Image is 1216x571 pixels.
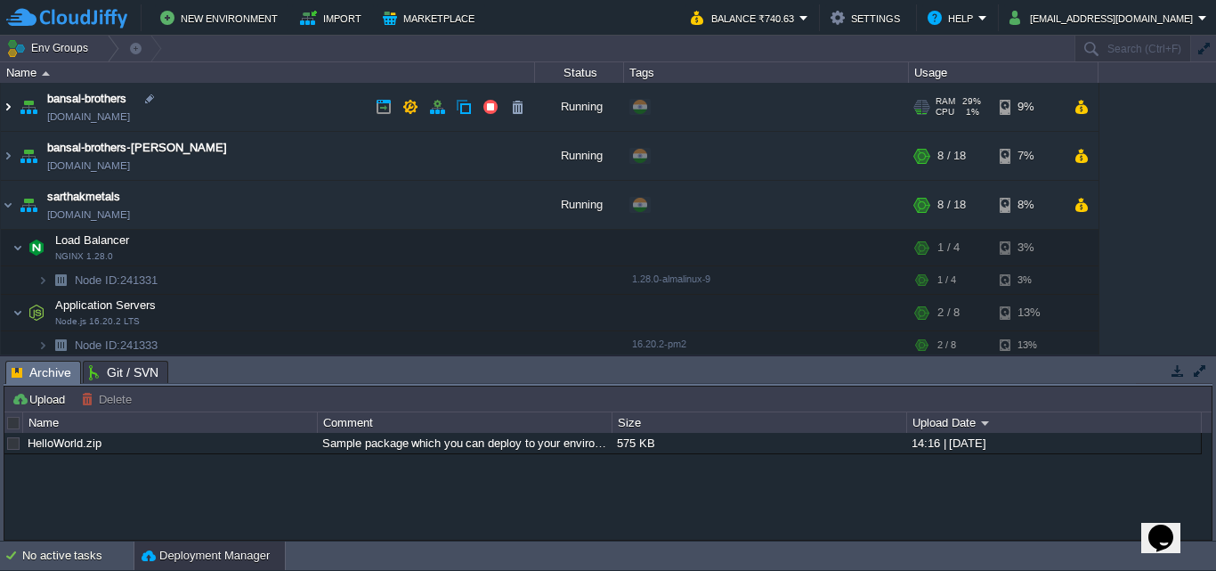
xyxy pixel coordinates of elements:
div: 3% [1000,266,1058,294]
img: AMDAwAAAACH5BAEAAAAALAAAAAABAAEAAAICRAEAOw== [37,331,48,359]
span: 1% [961,107,979,118]
button: Env Groups [6,36,94,61]
div: 3% [1000,230,1058,265]
button: Import [300,7,367,29]
div: 13% [1000,331,1058,359]
button: Marketplace [383,7,480,29]
a: [DOMAIN_NAME] [47,206,130,224]
div: Comment [319,412,612,433]
img: AMDAwAAAACH5BAEAAAAALAAAAAABAAEAAAICRAEAOw== [37,266,48,294]
a: Application ServersNode.js 16.20.2 LTS [53,298,158,312]
img: AMDAwAAAACH5BAEAAAAALAAAAAABAAEAAAICRAEAOw== [24,230,49,265]
span: Git / SVN [89,362,158,383]
div: Usage [910,62,1098,83]
span: NGINX 1.28.0 [55,251,113,262]
a: bansal-brothers [47,90,126,108]
img: AMDAwAAAACH5BAEAAAAALAAAAAABAAEAAAICRAEAOw== [48,266,73,294]
button: Deployment Manager [142,547,270,565]
button: Delete [81,391,137,407]
div: 1 / 4 [937,230,960,265]
div: Name [2,62,534,83]
span: Archive [12,362,71,384]
img: CloudJiffy [6,7,127,29]
img: AMDAwAAAACH5BAEAAAAALAAAAAABAAEAAAICRAEAOw== [1,181,15,229]
a: HelloWorld.zip [28,436,101,450]
a: [DOMAIN_NAME] [47,157,130,175]
div: No active tasks [22,542,134,570]
div: 13% [1000,295,1058,330]
img: AMDAwAAAACH5BAEAAAAALAAAAAABAAEAAAICRAEAOw== [48,331,73,359]
a: [DOMAIN_NAME] [47,108,130,126]
img: AMDAwAAAACH5BAEAAAAALAAAAAABAAEAAAICRAEAOw== [1,132,15,180]
div: Name [24,412,317,433]
span: Load Balancer [53,232,132,248]
img: AMDAwAAAACH5BAEAAAAALAAAAAABAAEAAAICRAEAOw== [24,295,49,330]
span: RAM [936,96,955,107]
button: Upload [12,391,70,407]
div: Status [536,62,623,83]
span: 16.20.2-pm2 [632,339,686,349]
iframe: chat widget [1141,500,1198,553]
div: 575 KB [612,433,905,453]
span: 1.28.0-almalinux-9 [632,273,710,284]
img: AMDAwAAAACH5BAEAAAAALAAAAAABAAEAAAICRAEAOw== [12,295,23,330]
img: AMDAwAAAACH5BAEAAAAALAAAAAABAAEAAAICRAEAOw== [42,71,50,76]
button: Balance ₹740.63 [691,7,799,29]
div: Size [613,412,906,433]
span: Node ID: [75,339,120,352]
span: Application Servers [53,298,158,313]
button: Settings [831,7,905,29]
div: 8% [1000,181,1058,229]
img: AMDAwAAAACH5BAEAAAAALAAAAAABAAEAAAICRAEAOw== [1,83,15,131]
div: Running [535,83,624,131]
span: Node.js 16.20.2 LTS [55,316,140,327]
a: Load BalancerNGINX 1.28.0 [53,233,132,247]
img: AMDAwAAAACH5BAEAAAAALAAAAAABAAEAAAICRAEAOw== [16,132,41,180]
a: bansal-brothers-[PERSON_NAME] [47,139,227,157]
span: 29% [962,96,981,107]
div: Running [535,132,624,180]
div: 14:16 | [DATE] [907,433,1200,453]
div: 9% [1000,83,1058,131]
div: 1 / 4 [937,266,956,294]
span: 241333 [73,338,160,353]
div: Tags [625,62,908,83]
span: CPU [936,107,954,118]
div: 8 / 18 [937,132,966,180]
div: 7% [1000,132,1058,180]
img: AMDAwAAAACH5BAEAAAAALAAAAAABAAEAAAICRAEAOw== [12,230,23,265]
img: AMDAwAAAACH5BAEAAAAALAAAAAABAAEAAAICRAEAOw== [16,83,41,131]
span: 241331 [73,273,160,288]
div: 8 / 18 [937,181,966,229]
img: AMDAwAAAACH5BAEAAAAALAAAAAABAAEAAAICRAEAOw== [16,181,41,229]
div: Upload Date [908,412,1201,433]
a: Node ID:241331 [73,273,160,288]
div: 2 / 8 [937,331,956,359]
div: Sample package which you can deploy to your environment. Feel free to delete and upload a package... [318,433,611,453]
div: 2 / 8 [937,295,960,330]
div: Running [535,181,624,229]
button: [EMAIL_ADDRESS][DOMAIN_NAME] [1009,7,1198,29]
a: Node ID:241333 [73,338,160,353]
button: Help [928,7,978,29]
a: sarthakmetals [47,188,120,206]
button: New Environment [160,7,283,29]
span: Node ID: [75,273,120,287]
